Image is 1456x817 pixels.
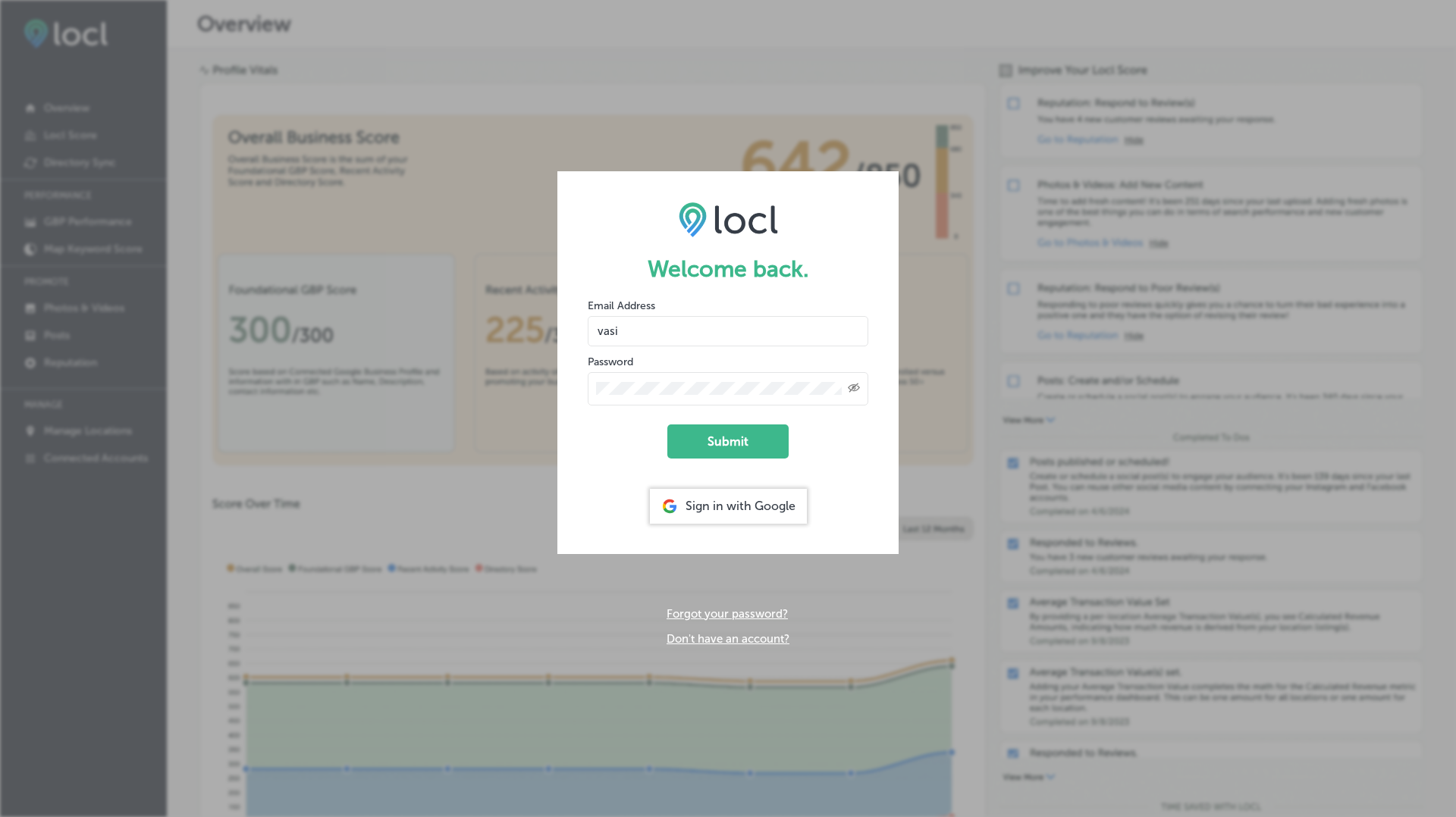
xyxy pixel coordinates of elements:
[679,202,778,236] img: LOCL logo
[650,489,807,524] div: Sign in with Google
[588,355,633,368] label: Password
[588,299,655,312] label: Email Address
[588,255,868,283] h1: Welcome back.
[667,607,788,621] a: Forgot your password?
[667,632,789,646] a: Don't have an account?
[667,424,789,459] button: Submit
[848,382,860,396] span: Toggle password visibility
